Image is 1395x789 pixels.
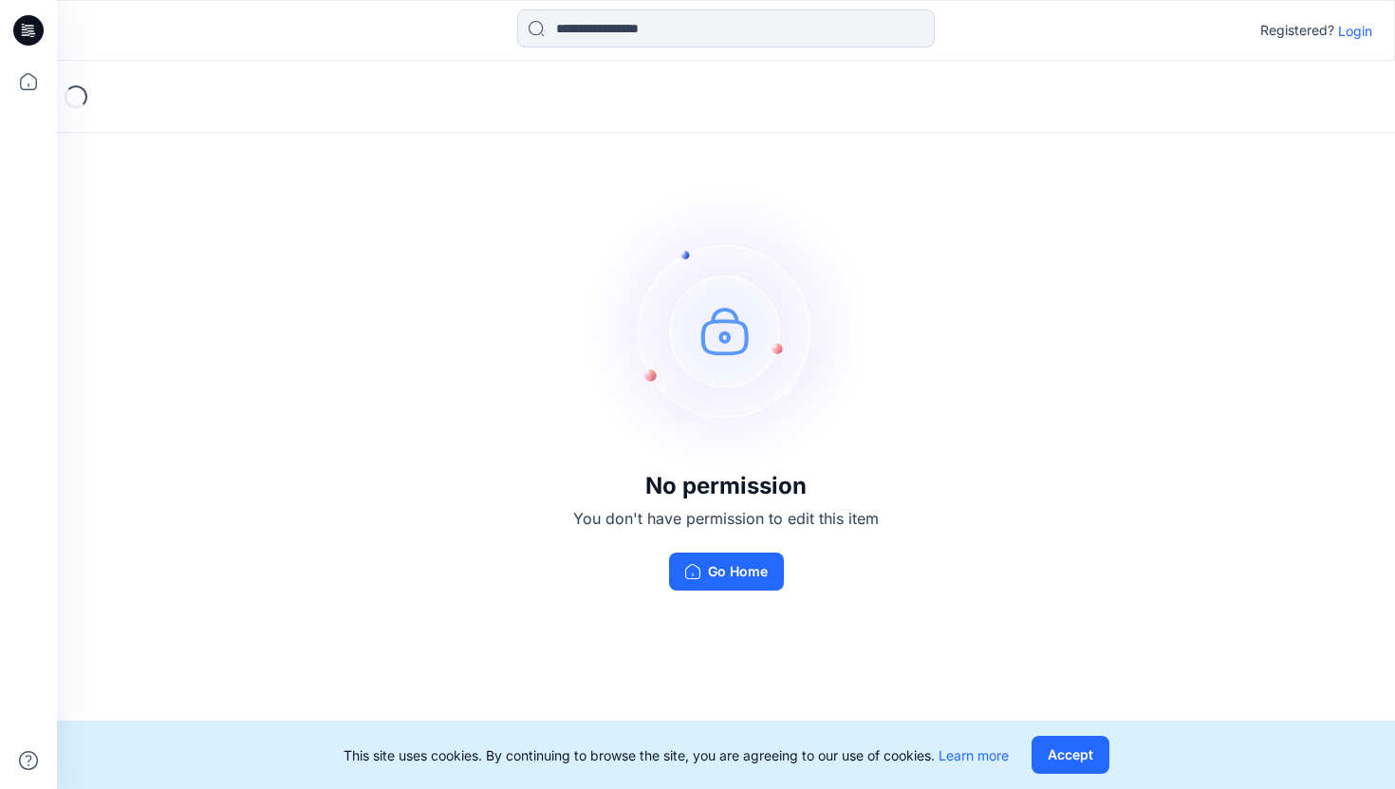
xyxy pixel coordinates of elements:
[939,747,1009,763] a: Learn more
[573,507,879,530] p: You don't have permission to edit this item
[344,745,1009,765] p: This site uses cookies. By continuing to browse the site, you are agreeing to our use of cookies.
[1260,19,1334,42] p: Registered?
[1338,21,1372,41] p: Login
[1032,736,1109,774] button: Accept
[584,188,868,473] img: no-perm.svg
[573,473,879,499] h3: No permission
[669,553,784,591] button: Go Home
